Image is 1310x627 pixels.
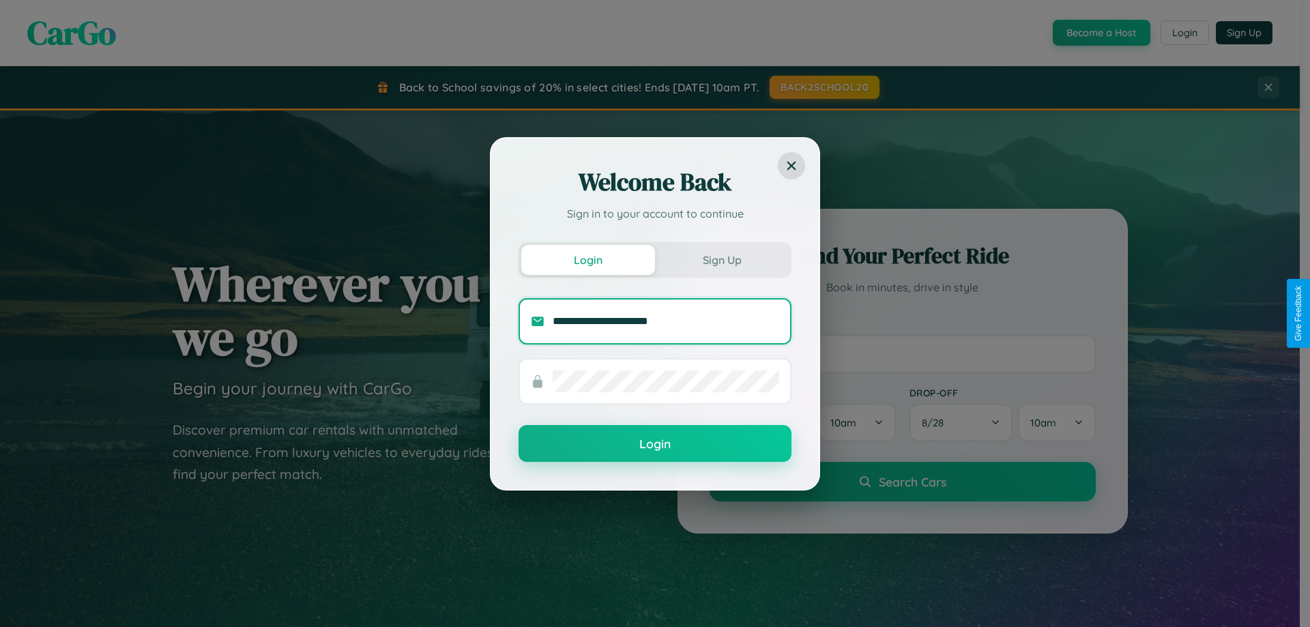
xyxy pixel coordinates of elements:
[1294,286,1303,341] div: Give Feedback
[519,205,791,222] p: Sign in to your account to continue
[655,245,789,275] button: Sign Up
[519,425,791,462] button: Login
[519,166,791,199] h2: Welcome Back
[521,245,655,275] button: Login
